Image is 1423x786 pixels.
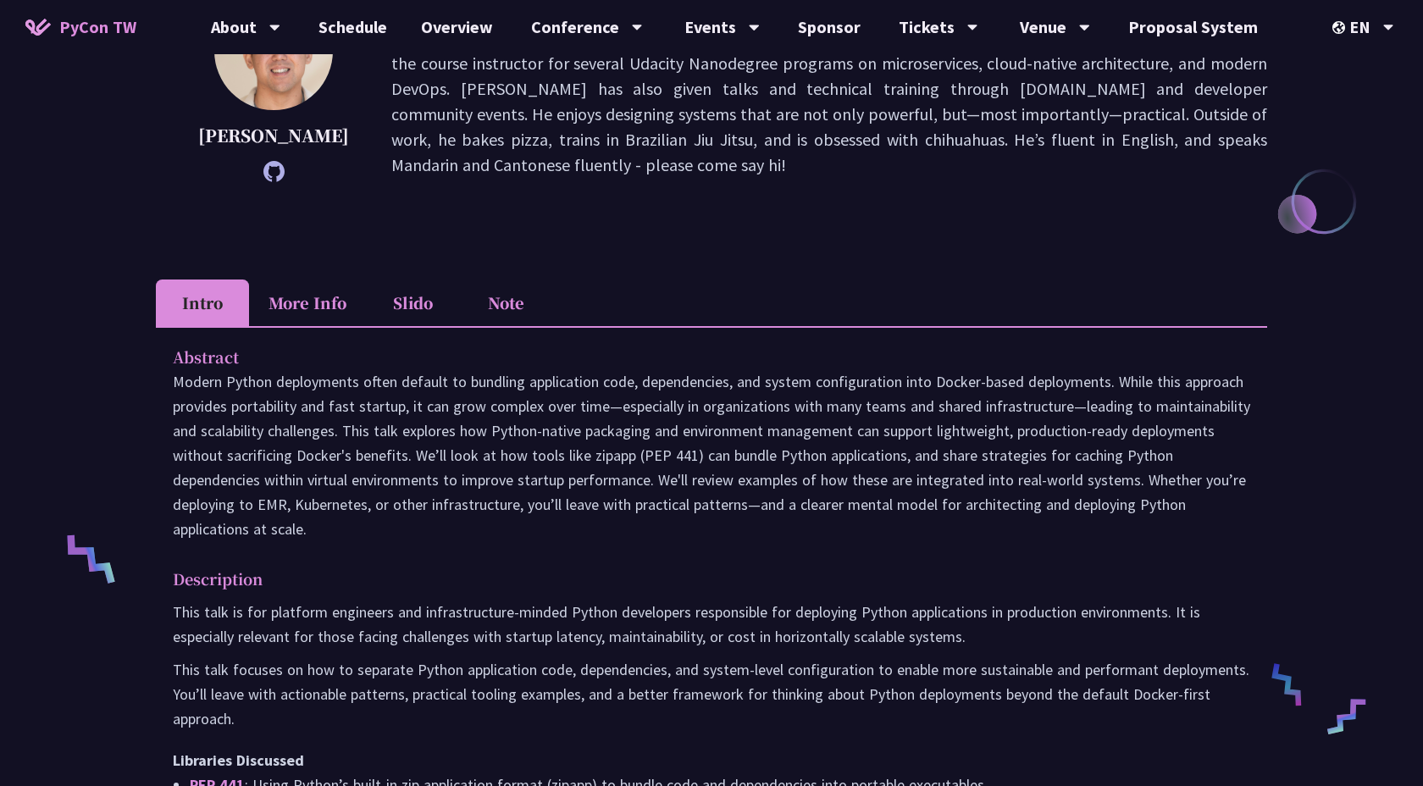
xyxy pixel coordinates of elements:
p: Abstract [173,345,1216,369]
p: [PERSON_NAME] [198,123,349,148]
li: More Info [249,280,366,326]
p: Modern Python deployments often default to bundling application code, dependencies, and system co... [173,369,1250,541]
img: Locale Icon [1332,21,1349,34]
span: PyCon TW [59,14,136,40]
li: Note [459,280,552,326]
li: Intro [156,280,249,326]
p: This talk is for platform engineers and infrastructure-minded Python developers responsible for d... [173,600,1250,649]
li: Slido [366,280,459,326]
p: Description [173,567,1216,591]
a: PyCon TW [8,6,153,48]
p: This talk focuses on how to separate Python application code, dependencies, and system-level conf... [173,657,1250,731]
h3: Libraries Discussed [173,748,1250,772]
img: Home icon of PyCon TW 2025 [25,19,51,36]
